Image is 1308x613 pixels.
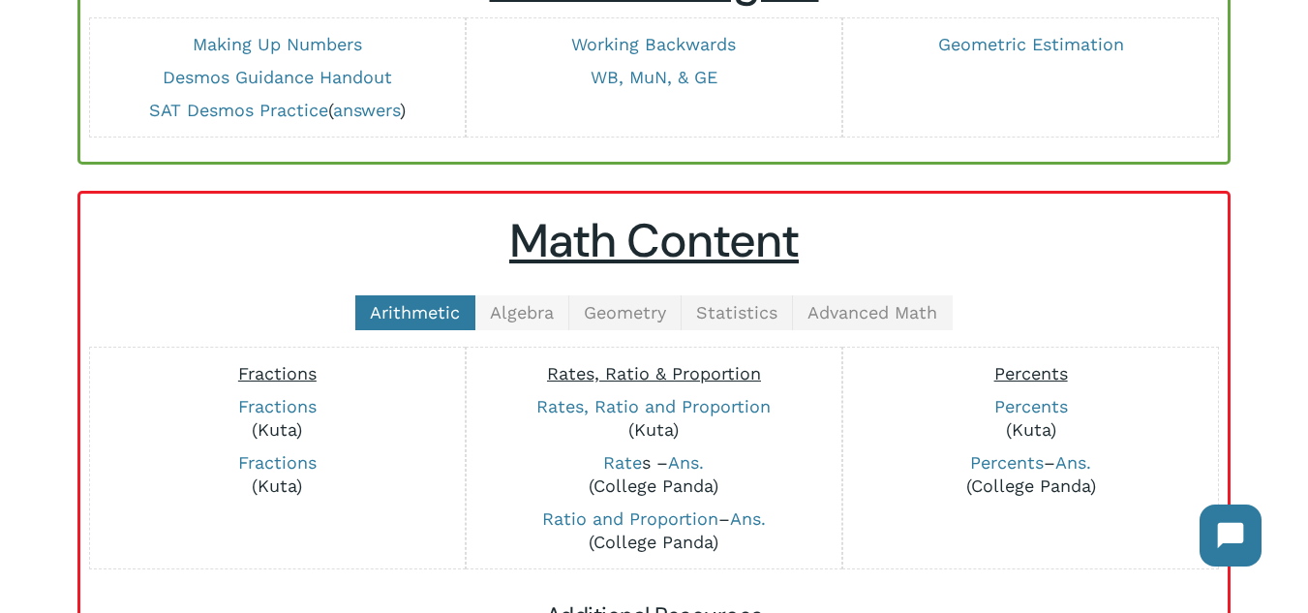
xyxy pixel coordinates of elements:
a: Rates, Ratio and Proportion [536,396,771,416]
a: WB, MuN, & GE [591,67,717,87]
a: Algebra [475,295,569,330]
a: Statistics [682,295,793,330]
a: Ans. [1055,452,1091,473]
a: Fractions [238,452,317,473]
a: Arithmetic [355,295,475,330]
span: Geometry [584,302,666,322]
span: Fractions [238,363,317,383]
a: Fractions [238,396,317,416]
u: Math Content [509,210,799,271]
a: Working Backwards [571,34,736,54]
iframe: Chatbot [1180,485,1281,586]
p: (Kuta) [100,451,455,498]
a: Rate [603,452,642,473]
span: Statistics [696,302,777,322]
p: – (College Panda) [476,507,832,554]
span: Percents [994,363,1068,383]
a: Percents [970,452,1044,473]
a: Ans. [730,508,766,529]
a: Geometry [569,295,682,330]
span: Rates, Ratio & Proportion [547,363,761,383]
a: Ratio and Proportion [542,508,718,529]
span: Algebra [490,302,554,322]
a: Making Up Numbers [193,34,362,54]
a: Geometric Estimation [938,34,1124,54]
span: Arithmetic [370,302,460,322]
a: Advanced Math [793,295,953,330]
span: Advanced Math [807,302,937,322]
a: Percents [994,396,1068,416]
a: Ans. [668,452,704,473]
a: SAT Desmos Practice [149,100,328,120]
p: – (College Panda) [853,451,1208,498]
p: (Kuta) [853,395,1208,442]
a: Desmos Guidance Handout [163,67,392,87]
p: s – (College Panda) [476,451,832,498]
a: answers [333,100,400,120]
p: ( ) [100,99,455,122]
p: (Kuta) [100,395,455,442]
p: (Kuta) [476,395,832,442]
